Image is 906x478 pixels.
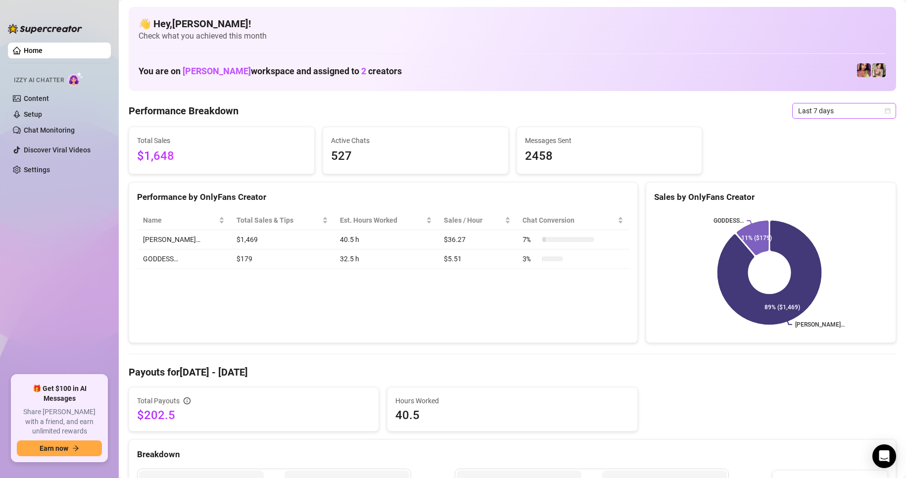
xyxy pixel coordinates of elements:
[525,147,694,166] span: 2458
[24,95,49,102] a: Content
[334,249,438,269] td: 32.5 h
[654,191,888,204] div: Sales by OnlyFans Creator
[444,215,503,226] span: Sales / Hour
[14,76,64,85] span: Izzy AI Chatter
[72,445,79,452] span: arrow-right
[24,110,42,118] a: Setup
[137,395,180,406] span: Total Payouts
[139,31,886,42] span: Check what you achieved this month
[438,211,517,230] th: Sales / Hour
[523,253,538,264] span: 3 %
[17,407,102,436] span: Share [PERSON_NAME] with a friend, and earn unlimited rewards
[231,211,334,230] th: Total Sales & Tips
[143,215,217,226] span: Name
[237,215,320,226] span: Total Sales & Tips
[395,407,629,423] span: 40.5
[24,166,50,174] a: Settings
[137,211,231,230] th: Name
[17,440,102,456] button: Earn nowarrow-right
[795,321,845,328] text: [PERSON_NAME]…
[885,108,891,114] span: calendar
[331,147,500,166] span: 527
[40,444,68,452] span: Earn now
[137,448,888,461] div: Breakdown
[137,230,231,249] td: [PERSON_NAME]…
[334,230,438,249] td: 40.5 h
[137,249,231,269] td: GODDESS…
[517,211,629,230] th: Chat Conversion
[231,230,334,249] td: $1,469
[714,217,744,224] text: GODDESS…
[129,104,238,118] h4: Performance Breakdown
[137,147,306,166] span: $1,648
[361,66,366,76] span: 2
[395,395,629,406] span: Hours Worked
[872,63,886,77] img: Jenna
[438,249,517,269] td: $5.51
[139,66,402,77] h1: You are on workspace and assigned to creators
[523,234,538,245] span: 7 %
[183,66,251,76] span: [PERSON_NAME]
[525,135,694,146] span: Messages Sent
[331,135,500,146] span: Active Chats
[523,215,616,226] span: Chat Conversion
[872,444,896,468] div: Open Intercom Messenger
[139,17,886,31] h4: 👋 Hey, [PERSON_NAME] !
[8,24,82,34] img: logo-BBDzfeDw.svg
[137,191,629,204] div: Performance by OnlyFans Creator
[340,215,424,226] div: Est. Hours Worked
[137,135,306,146] span: Total Sales
[24,126,75,134] a: Chat Monitoring
[129,365,896,379] h4: Payouts for [DATE] - [DATE]
[137,407,371,423] span: $202.5
[68,72,83,86] img: AI Chatter
[231,249,334,269] td: $179
[857,63,871,77] img: GODDESS
[438,230,517,249] td: $36.27
[798,103,890,118] span: Last 7 days
[17,384,102,403] span: 🎁 Get $100 in AI Messages
[24,47,43,54] a: Home
[184,397,191,404] span: info-circle
[24,146,91,154] a: Discover Viral Videos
